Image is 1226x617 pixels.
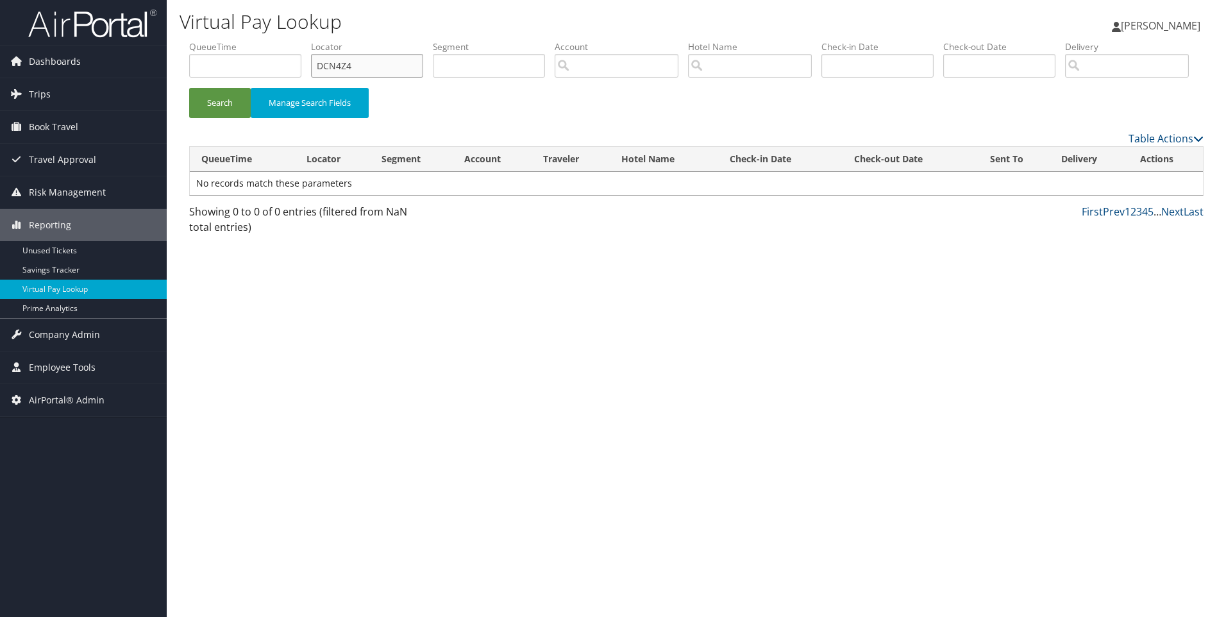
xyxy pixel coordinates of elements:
label: Delivery [1065,40,1198,53]
label: QueueTime [189,40,311,53]
img: airportal-logo.png [28,8,156,38]
span: Company Admin [29,319,100,351]
th: Locator: activate to sort column ascending [295,147,370,172]
th: Traveler: activate to sort column ascending [532,147,610,172]
th: Segment: activate to sort column ascending [370,147,453,172]
th: Actions [1129,147,1203,172]
div: Showing 0 to 0 of 0 entries (filtered from NaN total entries) [189,204,428,241]
label: Hotel Name [688,40,821,53]
th: QueueTime: activate to sort column descending [190,147,295,172]
a: 1 [1125,205,1130,219]
th: Sent To: activate to sort column ascending [978,147,1050,172]
a: First [1082,205,1103,219]
th: Check-out Date: activate to sort column ascending [843,147,978,172]
h1: Virtual Pay Lookup [180,8,869,35]
button: Search [189,88,251,118]
span: Book Travel [29,111,78,143]
span: [PERSON_NAME] [1121,19,1200,33]
span: … [1154,205,1161,219]
th: Account: activate to sort column ascending [453,147,532,172]
a: Last [1184,205,1204,219]
span: Travel Approval [29,144,96,176]
span: Employee Tools [29,351,96,384]
a: 3 [1136,205,1142,219]
span: Trips [29,78,51,110]
label: Segment [433,40,555,53]
th: Delivery: activate to sort column ascending [1050,147,1129,172]
label: Locator [311,40,433,53]
span: Dashboards [29,46,81,78]
th: Hotel Name: activate to sort column ascending [610,147,718,172]
a: 2 [1130,205,1136,219]
a: 4 [1142,205,1148,219]
td: No records match these parameters [190,172,1203,195]
label: Check-out Date [943,40,1065,53]
button: Manage Search Fields [251,88,369,118]
a: Prev [1103,205,1125,219]
span: Reporting [29,209,71,241]
a: Table Actions [1129,131,1204,146]
span: AirPortal® Admin [29,384,105,416]
label: Account [555,40,688,53]
a: [PERSON_NAME] [1112,6,1213,45]
th: Check-in Date: activate to sort column ascending [718,147,843,172]
a: 5 [1148,205,1154,219]
span: Risk Management [29,176,106,208]
label: Check-in Date [821,40,943,53]
a: Next [1161,205,1184,219]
